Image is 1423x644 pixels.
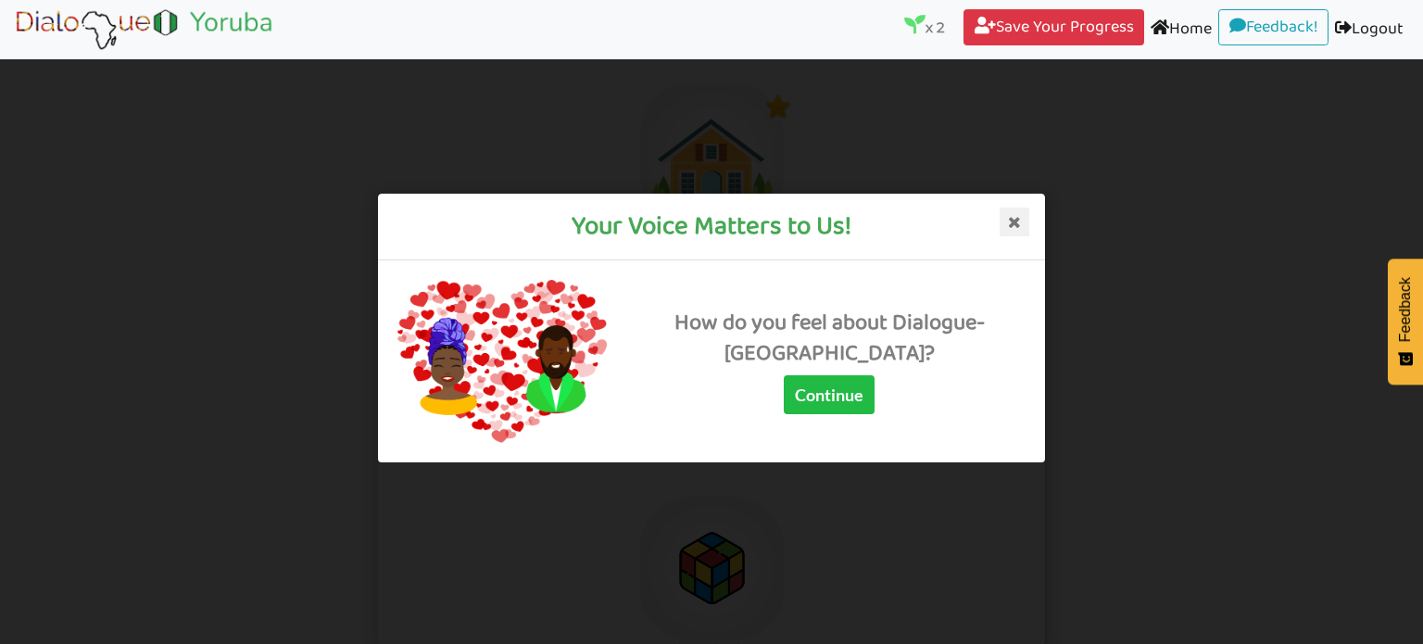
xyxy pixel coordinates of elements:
[1144,9,1218,51] a: Home
[1218,9,1329,46] a: Feedback!
[1329,9,1410,51] a: Logout
[904,14,945,40] p: x 2
[13,6,275,53] img: Brand
[963,9,1144,46] a: Save Your Progress
[397,280,607,443] img: blog-how-to-say-i-love-you-in-twi.png
[1397,277,1414,342] span: Feedback
[784,375,875,414] button: Continue
[1388,259,1423,385] button: Feedback - Show survey
[378,194,1045,260] div: Your Voice Matters to Us!
[633,308,1026,370] div: How do you feel about Dialogue-[GEOGRAPHIC_DATA]?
